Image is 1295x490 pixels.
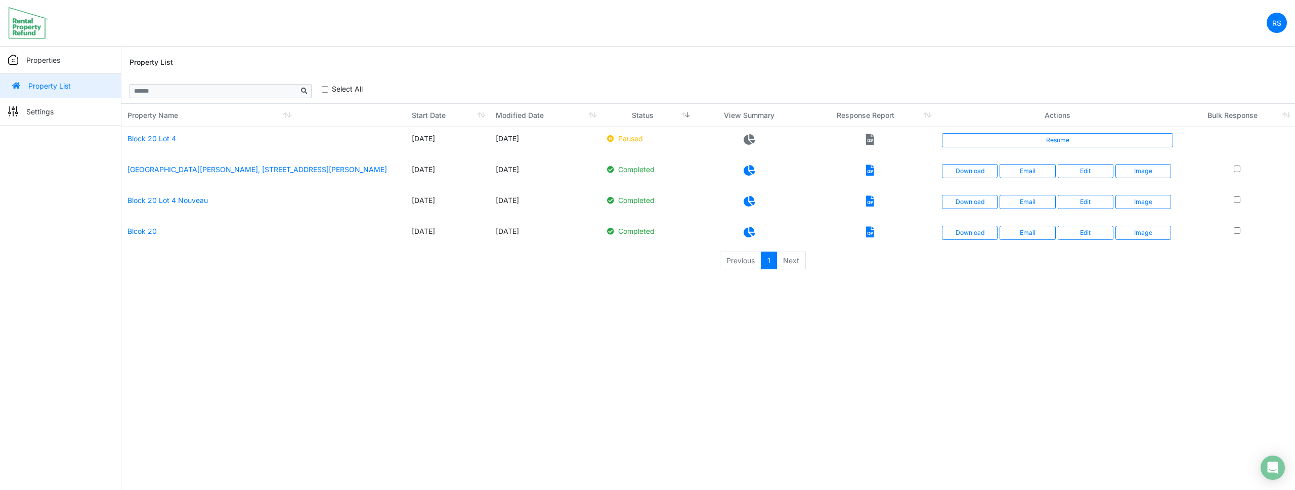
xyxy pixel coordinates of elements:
button: Email [1000,195,1055,209]
a: RS [1267,13,1287,33]
td: [DATE] [490,189,600,220]
p: Completed [607,226,688,236]
div: Open Intercom Messenger [1261,456,1285,480]
th: Status: activate to sort column ascending [601,104,695,127]
a: Edit [1058,226,1113,240]
th: Actions [936,104,1179,127]
p: Properties [26,55,60,65]
a: [GEOGRAPHIC_DATA][PERSON_NAME], [STREET_ADDRESS][PERSON_NAME] [127,165,387,174]
button: Image [1115,226,1171,240]
p: Settings [26,106,54,117]
button: Email [1000,226,1055,240]
td: [DATE] [406,220,490,251]
td: [DATE] [490,220,600,251]
a: Block 20 Lot 4 [127,134,176,143]
td: [DATE] [406,158,490,189]
td: [DATE] [490,127,600,158]
th: Modified Date: activate to sort column ascending [490,104,600,127]
td: [DATE] [406,189,490,220]
td: [DATE] [406,127,490,158]
th: Property Name: activate to sort column ascending [121,104,406,127]
a: Block 20 Lot 4 Nouveau [127,196,208,205]
a: Download [942,195,998,209]
a: Blcok 20 [127,227,157,235]
th: View Summary [694,104,804,127]
img: sidemenu_settings.png [8,106,18,116]
button: Email [1000,164,1055,178]
a: Edit [1058,195,1113,209]
a: Edit [1058,164,1113,178]
input: Sizing example input [129,84,297,98]
label: Select All [332,84,363,94]
a: Download [942,226,998,240]
p: Paused [607,133,688,144]
button: Image [1115,164,1171,178]
td: [DATE] [490,158,600,189]
p: Completed [607,164,688,175]
th: Response Report: activate to sort column ascending [804,104,936,127]
img: sidemenu_properties.png [8,55,18,65]
button: Image [1115,195,1171,209]
p: Completed [607,195,688,206]
img: spp logo [8,7,48,39]
a: Download [942,164,998,178]
th: Bulk Response: activate to sort column ascending [1179,104,1295,127]
th: Start Date: activate to sort column ascending [406,104,490,127]
a: 1 [761,252,777,270]
h6: Property List [129,58,173,67]
a: Resume [942,133,1173,147]
p: RS [1272,18,1281,28]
